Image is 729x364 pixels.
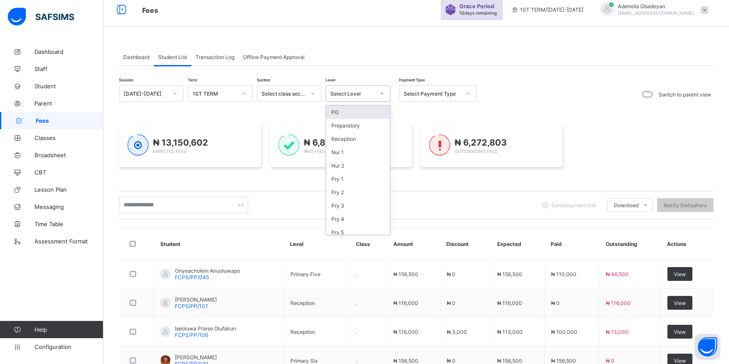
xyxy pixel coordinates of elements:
[34,169,103,176] span: CBT
[34,326,103,333] span: Help
[455,137,507,148] span: ₦ 6,272,803
[399,78,425,82] span: Payment Type
[8,8,74,26] img: safsims
[356,271,357,277] span: .
[447,300,455,306] span: ₦ 0
[326,212,390,226] div: Pry 4
[674,300,686,306] span: View
[278,134,299,156] img: paid-1.3eb1404cbcb1d3b736510a26bbfa3ccb.svg
[614,202,639,208] span: Download
[393,358,418,364] span: ₦ 156,500
[349,228,387,260] th: Class
[491,228,545,260] th: Expected
[326,199,390,212] div: Pry 3
[262,90,305,97] div: Select class section
[128,134,149,156] img: expected-1.03dd87d44185fb6c27cc9b2570c10499.svg
[34,238,103,245] span: Assessment Format
[175,354,217,361] span: [PERSON_NAME]
[393,300,418,306] span: ₦ 116,000
[356,329,357,335] span: .
[551,271,576,277] span: ₦ 110,000
[290,358,318,364] span: Primary Six
[599,228,661,260] th: Outstanding
[497,300,522,306] span: ₦ 116,000
[175,274,209,280] span: FCPS/PP/045
[158,54,187,60] span: Student List
[447,358,455,364] span: ₦ 0
[34,152,103,159] span: Broadsheet
[330,90,374,97] div: Select Level
[393,329,418,335] span: ₦ 116,000
[326,78,335,82] span: Level
[455,149,497,154] span: Outstanding Fees
[404,90,461,97] div: Select Payment Type
[326,159,390,172] div: Nur 2
[674,329,686,335] span: View
[606,271,629,277] span: ₦ 46,500
[142,6,158,15] span: Fees
[34,343,103,350] span: Configuration
[618,3,694,9] span: Ademola Gbadeyan
[34,203,103,210] span: Messaging
[257,78,270,82] span: Section
[387,228,440,260] th: Amount
[304,137,353,148] span: ₦ 6,877,799
[447,329,467,335] span: ₦ 3,000
[175,325,236,332] span: Iseoluwa Praise Olufakun
[326,132,390,146] div: Reception
[551,358,576,364] span: ₦ 156,500
[34,83,103,90] span: Student
[695,334,720,360] button: Open asap
[175,332,208,338] span: FCPS/PP/106
[356,300,357,306] span: .
[153,149,186,154] span: Expected Fees
[551,202,596,208] span: Send payment link
[34,100,103,107] span: Parent
[290,271,321,277] span: Primary Five
[497,271,522,277] span: ₦ 156,500
[606,300,631,306] span: ₦ 116,000
[34,186,103,193] span: Lesson Plan
[592,3,713,17] div: AdemolaGbadeyan
[445,4,456,15] img: sticker-purple.71386a28dfed39d6af7621340158ba97.svg
[674,271,686,277] span: View
[326,106,390,119] div: PG
[459,10,497,16] span: 10 days remaining
[304,149,325,154] span: Paid Fees
[511,6,583,13] span: session/term information
[674,358,686,364] span: View
[551,329,577,335] span: ₦ 100,000
[124,90,168,97] div: [DATE]-[DATE]
[196,54,234,60] span: Transaction Log
[153,137,208,148] span: ₦ 13,150,602
[497,329,523,335] span: ₦ 113,000
[326,172,390,186] div: Pry 1
[34,65,103,72] span: Staff
[34,48,103,55] span: Dashboard
[447,271,455,277] span: ₦ 0
[326,119,390,132] div: Preparatory
[123,54,150,60] span: Dashboard
[606,329,629,335] span: ₦ 13,000
[34,134,103,141] span: Classes
[326,186,390,199] div: Pry 2
[497,358,522,364] span: ₦ 156,500
[551,300,560,306] span: ₦ 0
[660,228,713,260] th: Actions
[393,271,418,277] span: ₦ 156,500
[34,221,103,227] span: Time Table
[175,303,208,309] span: FCPS/PP/107
[356,358,357,364] span: .
[440,228,491,260] th: Discount
[193,90,237,97] div: 1ST TERM
[290,329,315,335] span: Reception
[459,3,494,9] span: Grace Period
[326,226,390,239] div: Pry 5
[119,78,133,82] span: Session
[188,78,197,82] span: Term
[154,228,284,260] th: Student
[175,268,240,274] span: Onyeacholem Anuoluwapo
[659,91,711,98] label: Switch to parent view
[175,296,217,303] span: [PERSON_NAME]
[618,10,694,16] span: [EMAIL_ADDRESS][DOMAIN_NAME]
